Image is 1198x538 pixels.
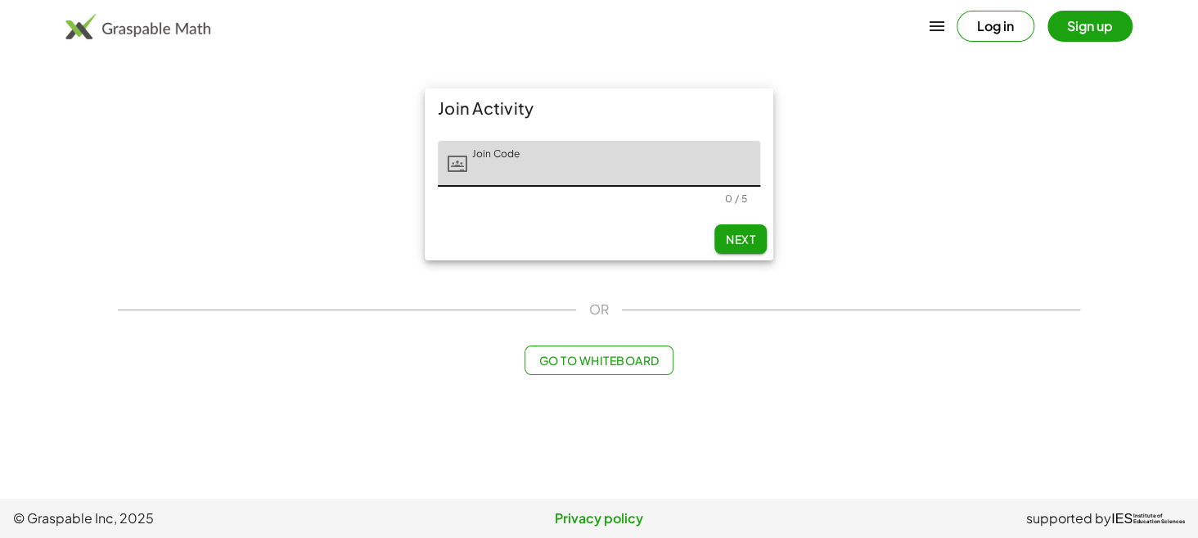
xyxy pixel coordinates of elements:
span: IES [1111,511,1133,527]
button: Log in [957,11,1034,42]
div: Join Activity [425,88,773,128]
button: Sign up [1047,11,1133,42]
span: Go to Whiteboard [538,353,659,368]
span: supported by [1026,509,1111,528]
a: Privacy policy [403,509,794,528]
button: Next [714,224,767,254]
div: 0 / 5 [725,192,747,205]
span: OR [589,300,609,319]
button: Go to Whiteboard [525,346,673,375]
span: © Graspable Inc, 2025 [13,509,403,528]
span: Institute of Education Sciences [1133,513,1185,525]
span: Next [726,232,755,246]
a: IESInstitute ofEducation Sciences [1111,509,1185,528]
